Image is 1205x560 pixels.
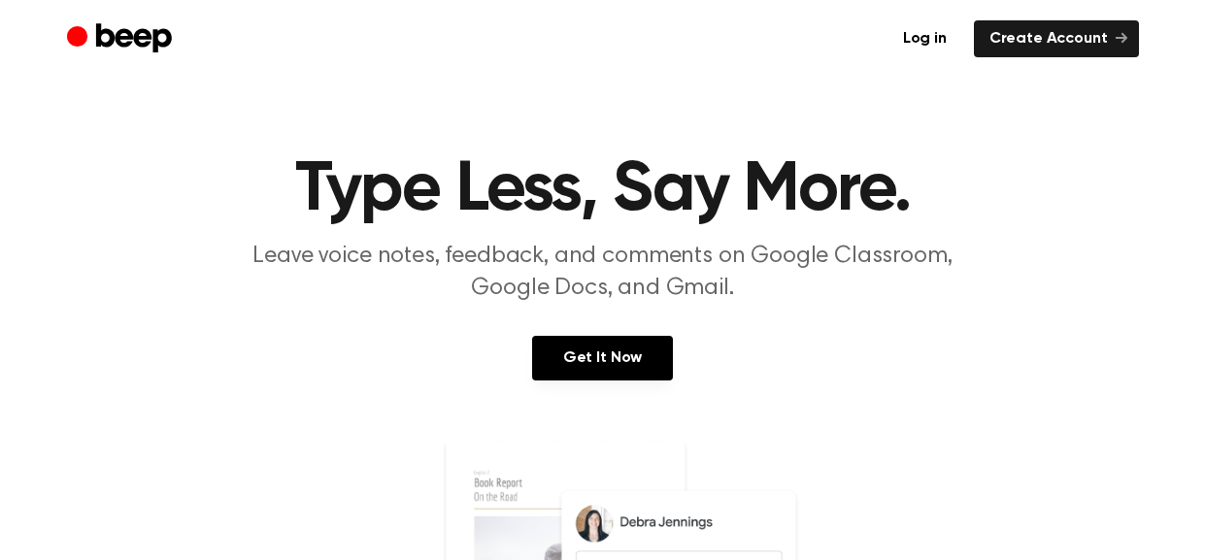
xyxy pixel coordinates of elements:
[887,20,962,57] a: Log in
[106,155,1100,225] h1: Type Less, Say More.
[532,336,673,380] a: Get It Now
[974,20,1139,57] a: Create Account
[230,241,976,305] p: Leave voice notes, feedback, and comments on Google Classroom, Google Docs, and Gmail.
[67,20,177,58] a: Beep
